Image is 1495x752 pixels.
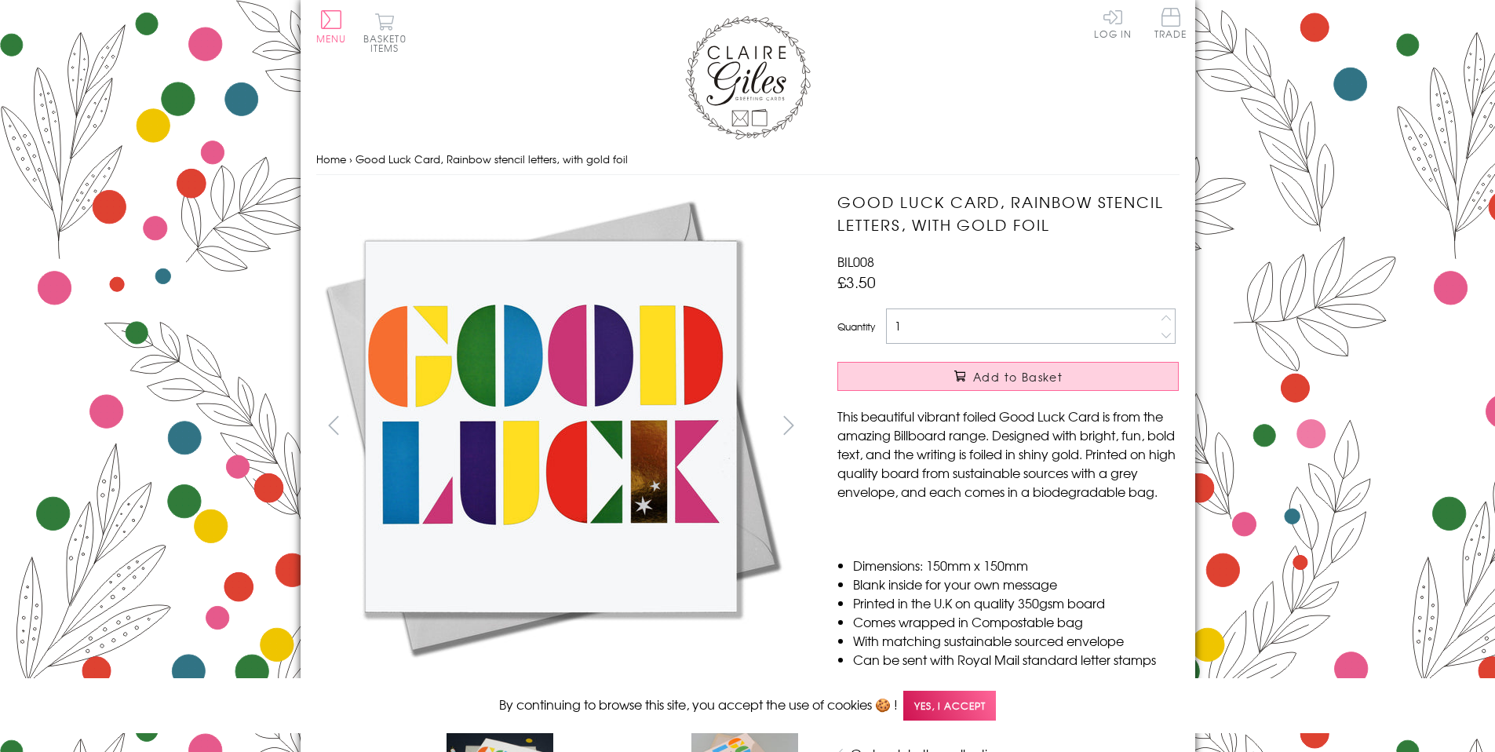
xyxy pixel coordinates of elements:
[1154,8,1187,38] span: Trade
[356,151,628,166] span: Good Luck Card, Rainbow stencil letters, with gold foil
[685,16,811,140] img: Claire Giles Greetings Cards
[1094,8,1132,38] a: Log In
[853,593,1179,612] li: Printed in the U.K on quality 350gsm board
[771,407,806,443] button: next
[853,556,1179,575] li: Dimensions: 150mm x 150mm
[853,575,1179,593] li: Blank inside for your own message
[316,31,347,46] span: Menu
[316,407,352,443] button: prev
[837,191,1179,236] h1: Good Luck Card, Rainbow stencil letters, with gold foil
[316,151,346,166] a: Home
[837,271,876,293] span: £3.50
[837,407,1179,501] p: This beautiful vibrant foiled Good Luck Card is from the amazing Billboard range. Designed with b...
[363,13,407,53] button: Basket0 items
[316,10,347,43] button: Menu
[853,612,1179,631] li: Comes wrapped in Compostable bag
[837,319,875,334] label: Quantity
[316,191,787,662] img: Good Luck Card, Rainbow stencil letters, with gold foil
[349,151,352,166] span: ›
[973,369,1063,385] span: Add to Basket
[837,362,1179,391] button: Add to Basket
[853,650,1179,669] li: Can be sent with Royal Mail standard letter stamps
[837,252,874,271] span: BIL008
[1154,8,1187,42] a: Trade
[316,144,1180,176] nav: breadcrumbs
[903,691,996,721] span: Yes, I accept
[853,631,1179,650] li: With matching sustainable sourced envelope
[370,31,407,55] span: 0 items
